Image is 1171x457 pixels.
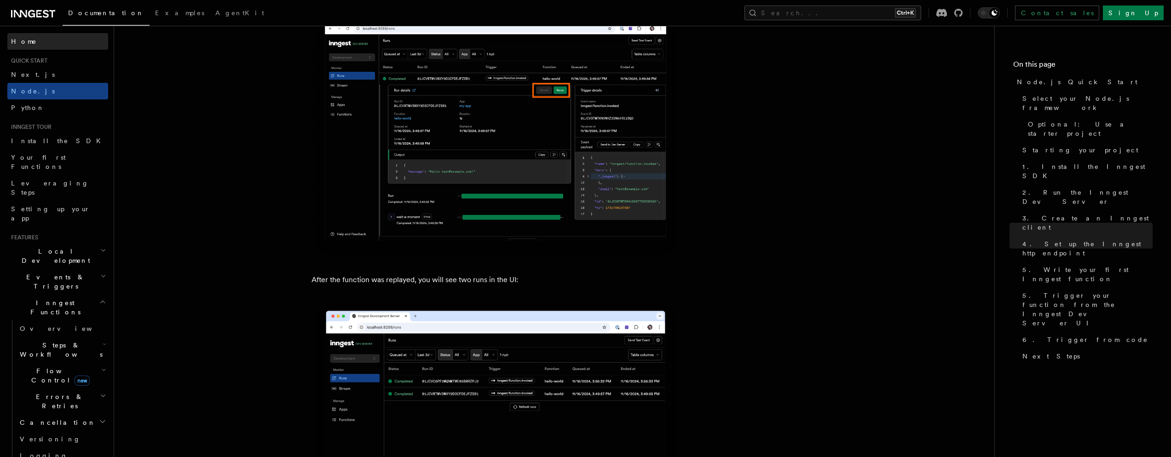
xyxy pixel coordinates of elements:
[7,201,108,226] a: Setting up your app
[7,269,108,295] button: Events & Triggers
[20,435,81,443] span: Versioning
[1019,348,1153,364] a: Next Steps
[1019,236,1153,261] a: 4. Set up the Inngest http endpoint
[7,175,108,201] a: Leveraging Steps
[11,37,37,46] span: Home
[11,87,55,95] span: Node.js
[155,9,204,17] span: Examples
[978,7,1000,18] button: Toggle dark mode
[16,366,101,385] span: Flow Control
[1022,188,1153,206] span: 2. Run the Inngest Dev Server
[210,3,270,25] a: AgentKit
[11,137,106,145] span: Install the SDK
[150,3,210,25] a: Examples
[11,205,90,222] span: Setting up your app
[1019,142,1153,158] a: Starting your project
[7,123,52,131] span: Inngest tour
[311,273,680,286] p: After the function was replayed, you will see two runs in the UI:
[1017,77,1137,87] span: Node.js Quick Start
[1022,291,1153,328] span: 5. Trigger your function from the Inngest Dev Server UI
[7,234,38,241] span: Features
[1019,287,1153,331] a: 5. Trigger your function from the Inngest Dev Server UI
[7,272,100,291] span: Events & Triggers
[7,295,108,320] button: Inngest Functions
[1019,184,1153,210] a: 2. Run the Inngest Dev Server
[7,133,108,149] a: Install the SDK
[1022,94,1153,112] span: Select your Node.js framework
[744,6,921,20] button: Search...Ctrl+K
[1022,352,1080,361] span: Next Steps
[1028,120,1153,138] span: Optional: Use a starter project
[7,149,108,175] a: Your first Functions
[11,154,66,170] span: Your first Functions
[1019,158,1153,184] a: 1. Install the Inngest SDK
[1022,239,1153,258] span: 4. Set up the Inngest http endpoint
[1022,162,1153,180] span: 1. Install the Inngest SDK
[16,392,100,411] span: Errors & Retries
[16,337,108,363] button: Steps & Workflows
[895,8,916,17] kbd: Ctrl+K
[311,4,680,259] img: Run details expanded with rerun and cancel buttons highlighted
[68,9,144,17] span: Documentation
[7,247,100,265] span: Local Development
[1024,116,1153,142] a: Optional: Use a starter project
[16,418,96,427] span: Cancellation
[7,57,47,64] span: Quick start
[1022,214,1153,232] span: 3. Create an Inngest client
[1019,210,1153,236] a: 3. Create an Inngest client
[16,341,103,359] span: Steps & Workflows
[1019,331,1153,348] a: 6. Trigger from code
[1019,90,1153,116] a: Select your Node.js framework
[20,325,115,332] span: Overview
[7,33,108,50] a: Home
[7,243,108,269] button: Local Development
[16,320,108,337] a: Overview
[11,71,55,78] span: Next.js
[1022,145,1138,155] span: Starting your project
[16,363,108,388] button: Flow Controlnew
[75,376,90,386] span: new
[1013,74,1153,90] a: Node.js Quick Start
[215,9,264,17] span: AgentKit
[7,83,108,99] a: Node.js
[16,388,108,414] button: Errors & Retries
[16,414,108,431] button: Cancellation
[7,298,99,317] span: Inngest Functions
[11,179,89,196] span: Leveraging Steps
[7,66,108,83] a: Next.js
[1022,335,1148,344] span: 6. Trigger from code
[1022,265,1153,283] span: 5. Write your first Inngest function
[63,3,150,26] a: Documentation
[7,99,108,116] a: Python
[1103,6,1164,20] a: Sign Up
[1019,261,1153,287] a: 5. Write your first Inngest function
[16,431,108,447] a: Versioning
[11,104,45,111] span: Python
[1013,59,1153,74] h4: On this page
[1015,6,1099,20] a: Contact sales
